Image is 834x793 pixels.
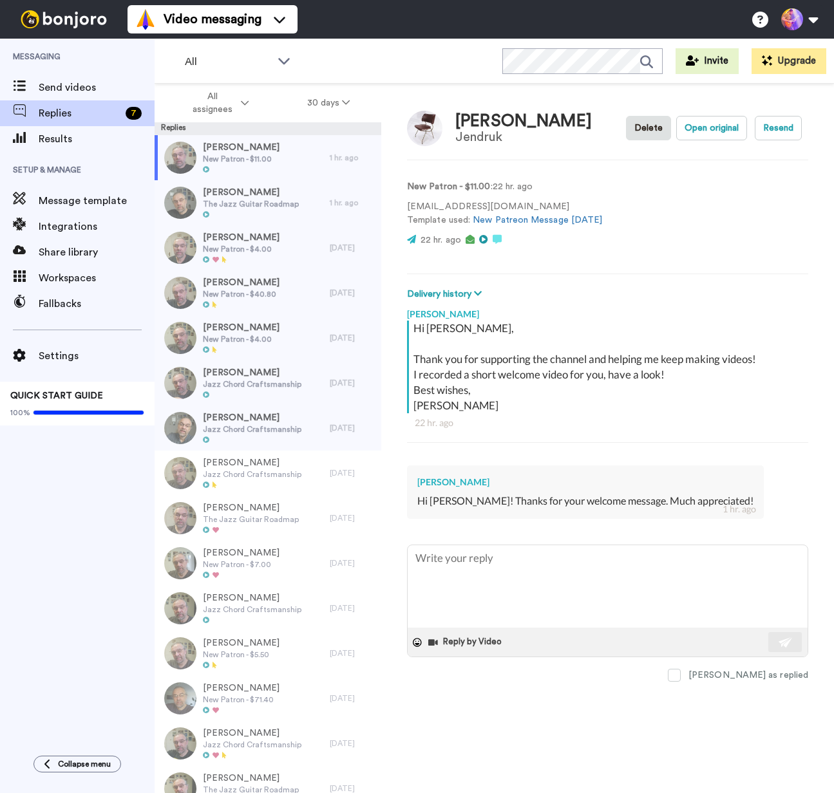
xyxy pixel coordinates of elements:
[455,130,592,144] div: Jendruk
[203,231,280,244] span: [PERSON_NAME]
[723,503,756,516] div: 1 hr. ago
[33,756,121,772] button: Collapse menu
[417,494,753,508] div: Hi [PERSON_NAME]! Thanks for your welcome message. Much appreciated!
[203,649,280,660] span: New Patron - $5.50
[330,513,375,523] div: [DATE]
[473,216,602,225] a: New Patreon Message [DATE]
[676,48,739,74] button: Invite
[203,321,280,334] span: [PERSON_NAME]
[203,141,280,154] span: [PERSON_NAME]
[427,633,506,652] button: Reply by Video
[203,334,280,344] span: New Patron - $4.00
[203,289,280,299] span: New Patron - $40.80
[278,91,379,115] button: 30 days
[203,695,280,705] span: New Patron - $71.40
[330,558,375,568] div: [DATE]
[185,54,271,70] span: All
[155,180,381,225] a: [PERSON_NAME]The Jazz Guitar Roadmap1 hr. ago
[10,407,30,418] span: 100%
[203,604,301,615] span: Jazz Chord Craftsmanship
[203,186,299,199] span: [PERSON_NAME]
[164,232,196,264] img: 5a3653fb-7ecb-4201-ace1-96de2dcb01d8-thumb.jpg
[330,198,375,208] div: 1 hr. ago
[39,80,155,95] span: Send videos
[155,225,381,270] a: [PERSON_NAME]New Patron - $4.00[DATE]
[203,244,280,254] span: New Patron - $4.00
[164,502,196,534] img: fbdcfad4-82e5-48b7-9b84-23da7e93beab-thumb.jpg
[203,424,301,434] span: Jazz Chord Craftsmanship
[676,116,747,140] button: Open original
[203,411,301,424] span: [PERSON_NAME]
[164,367,196,399] img: 7f7428a8-c805-4f1f-9510-00314b36e05a-thumb.jpg
[330,333,375,343] div: [DATE]
[203,682,280,695] span: [PERSON_NAME]
[752,48,826,74] button: Upgrade
[203,456,301,469] span: [PERSON_NAME]
[155,541,381,586] a: [PERSON_NAME]New Patron - $7.00[DATE]
[330,693,375,704] div: [DATE]
[330,648,375,658] div: [DATE]
[164,10,261,28] span: Video messaging
[155,721,381,766] a: [PERSON_NAME]Jazz Chord Craftsmanship[DATE]
[407,301,808,321] div: [PERSON_NAME]
[164,277,196,309] img: 1b26c039-693c-4da3-b3b7-7ccfb8e81d4d-thumb.jpg
[10,391,103,400] span: QUICK START GUIDE
[413,321,805,413] div: Hi [PERSON_NAME], Thank you for supporting the channel and helping me keep making videos! I recor...
[203,514,299,525] span: The Jazz Guitar Roadmap
[155,315,381,360] a: [PERSON_NAME]New Patron - $4.00[DATE]
[126,107,142,120] div: 7
[203,276,280,289] span: [PERSON_NAME]
[155,451,381,496] a: [PERSON_NAME]Jazz Chord Craftsmanship[DATE]
[155,122,381,135] div: Replies
[39,270,155,286] span: Workspaces
[203,366,301,379] span: [PERSON_NAME]
[164,142,196,174] img: 4c7c4c04-2948-48a0-80ac-2251f25c9303-thumb.jpg
[330,243,375,253] div: [DATE]
[155,135,381,180] a: [PERSON_NAME]New Patron - $11.001 hr. ago
[203,740,301,750] span: Jazz Chord Craftsmanship
[39,219,155,234] span: Integrations
[39,348,155,364] span: Settings
[164,637,196,669] img: 300bafdd-7473-4995-95d1-5b61988dd17c-thumb.jpg
[779,637,793,648] img: send-white.svg
[155,496,381,541] a: [PERSON_NAME]The Jazz Guitar Roadmap[DATE]
[155,360,381,406] a: [PERSON_NAME]Jazz Chord Craftsmanship[DATE]
[39,245,155,260] span: Share library
[155,676,381,721] a: [PERSON_NAME]New Patron - $71.40[DATE]
[330,738,375,749] div: [DATE]
[203,772,299,785] span: [PERSON_NAME]
[135,9,156,30] img: vm-color.svg
[155,586,381,631] a: [PERSON_NAME]Jazz Chord Craftsmanship[DATE]
[39,106,120,121] span: Replies
[39,131,155,147] span: Results
[58,759,111,769] span: Collapse menu
[164,592,196,624] img: c60804c2-0e6b-4a06-90fd-7bf9d6219ebc-thumb.jpg
[330,153,375,163] div: 1 hr. ago
[155,631,381,676] a: [PERSON_NAME]New Patron - $5.50[DATE]
[203,154,280,164] span: New Patron - $11.00
[186,90,238,116] span: All assignees
[203,501,299,514] span: [PERSON_NAME]
[39,193,155,209] span: Message template
[203,592,301,604] span: [PERSON_NAME]
[164,412,196,444] img: 03a30d6a-4cbe-457f-9876-41c432f16af2-thumb.jpg
[15,10,112,28] img: bj-logo-header-white.svg
[417,476,753,489] div: [PERSON_NAME]
[407,200,602,227] p: [EMAIL_ADDRESS][DOMAIN_NAME] Template used:
[415,416,801,429] div: 22 hr. ago
[330,423,375,433] div: [DATE]
[164,727,196,760] img: 196ccf9c-bf43-463c-94d9-47550423a721-thumb.jpg
[203,199,299,209] span: The Jazz Guitar Roadmap
[626,116,671,140] button: Delete
[688,669,808,682] div: [PERSON_NAME] as replied
[203,379,301,389] span: Jazz Chord Craftsmanship
[155,270,381,315] a: [PERSON_NAME]New Patron - $40.80[DATE]
[421,236,461,245] span: 22 hr. ago
[203,559,280,570] span: New Patron - $7.00
[203,469,301,480] span: Jazz Chord Craftsmanship
[203,546,280,559] span: [PERSON_NAME]
[164,547,196,579] img: 1a24cad7-86c3-42b9-964f-2b569b172d34-thumb.jpg
[164,187,196,219] img: c4c75e11-da6c-4b9f-8ca4-f5707b48adc4-thumb.jpg
[155,406,381,451] a: [PERSON_NAME]Jazz Chord Craftsmanship[DATE]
